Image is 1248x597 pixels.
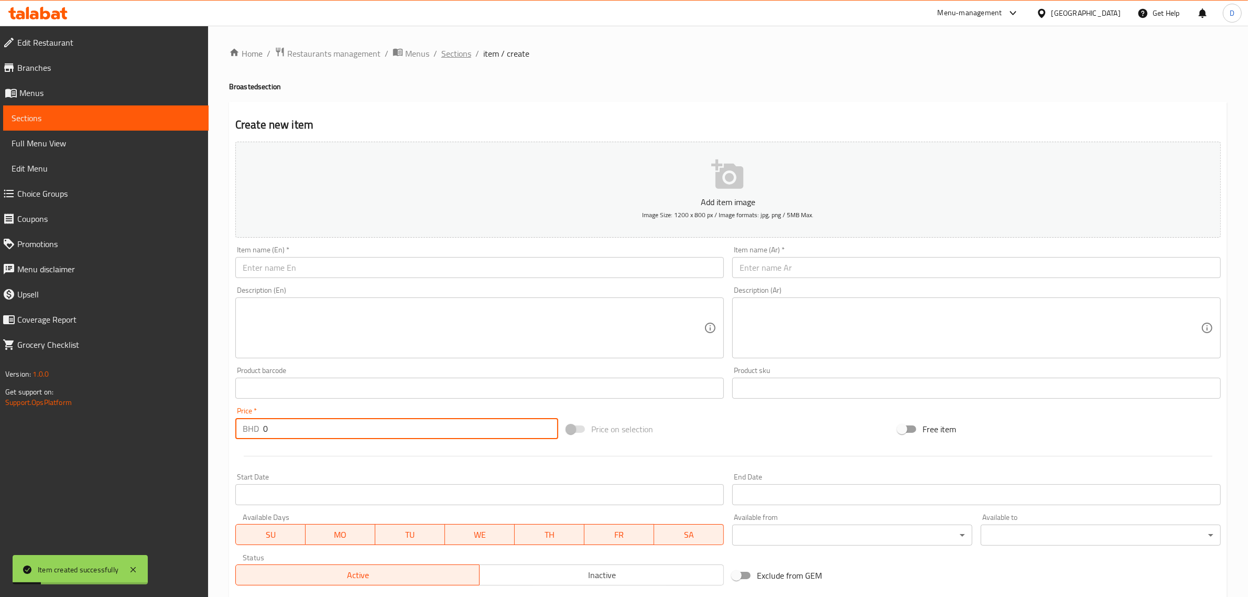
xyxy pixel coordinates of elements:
a: Support.OpsPlatform [5,396,72,409]
span: 1.0.0 [32,367,49,381]
span: Full Menu View [12,137,200,150]
span: Grocery Checklist [17,338,200,351]
span: Branches [17,61,200,74]
span: WE [449,527,511,542]
span: Promotions [17,238,200,250]
span: Restaurants management [287,47,381,60]
span: Edit Menu [12,162,200,175]
h2: Create new item [235,117,1221,133]
p: BHD [243,422,259,435]
span: Get support on: [5,385,53,399]
span: D [1230,7,1234,19]
a: Sections [3,105,209,131]
div: Item created successfully [38,564,118,575]
input: Enter name Ar [732,257,1221,278]
div: ​ [732,525,972,546]
span: TH [519,527,580,542]
button: SA [654,524,724,545]
nav: breadcrumb [229,47,1227,60]
a: Edit Menu [3,156,209,181]
span: SU [240,527,301,542]
li: / [475,47,479,60]
span: Menus [19,87,200,99]
span: FR [589,527,650,542]
a: Sections [441,47,471,60]
span: Coverage Report [17,313,200,326]
span: Upsell [17,288,200,301]
input: Please enter product barcode [235,378,724,399]
a: Home [229,47,263,60]
li: / [433,47,437,60]
input: Please enter price [263,418,558,439]
span: Version: [5,367,31,381]
span: Edit Restaurant [17,36,200,49]
span: Sections [12,112,200,124]
span: Price on selection [591,423,653,435]
span: TU [379,527,441,542]
button: Active [235,564,480,585]
span: Inactive [484,568,720,583]
input: Please enter product sku [732,378,1221,399]
a: Restaurants management [275,47,381,60]
button: TU [375,524,445,545]
div: Menu-management [938,7,1002,19]
button: Inactive [479,564,724,585]
button: SU [235,524,306,545]
button: WE [445,524,515,545]
h4: Broasted section [229,81,1227,92]
input: Enter name En [235,257,724,278]
p: Add item image [252,196,1204,208]
span: Active [240,568,476,583]
div: ​ [981,525,1221,546]
span: Coupons [17,212,200,225]
div: [GEOGRAPHIC_DATA] [1051,7,1121,19]
li: / [267,47,270,60]
button: TH [515,524,584,545]
button: FR [584,524,654,545]
span: Free item [923,423,956,435]
span: SA [658,527,720,542]
span: item / create [483,47,529,60]
span: Menus [405,47,429,60]
span: Choice Groups [17,187,200,200]
button: Add item imageImage Size: 1200 x 800 px / Image formats: jpg, png / 5MB Max. [235,142,1221,238]
li: / [385,47,388,60]
span: Exclude from GEM [757,569,822,582]
a: Full Menu View [3,131,209,156]
button: MO [306,524,375,545]
span: MO [310,527,371,542]
span: Image Size: 1200 x 800 px / Image formats: jpg, png / 5MB Max. [642,209,813,221]
span: Menu disclaimer [17,263,200,275]
a: Menus [393,47,429,60]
